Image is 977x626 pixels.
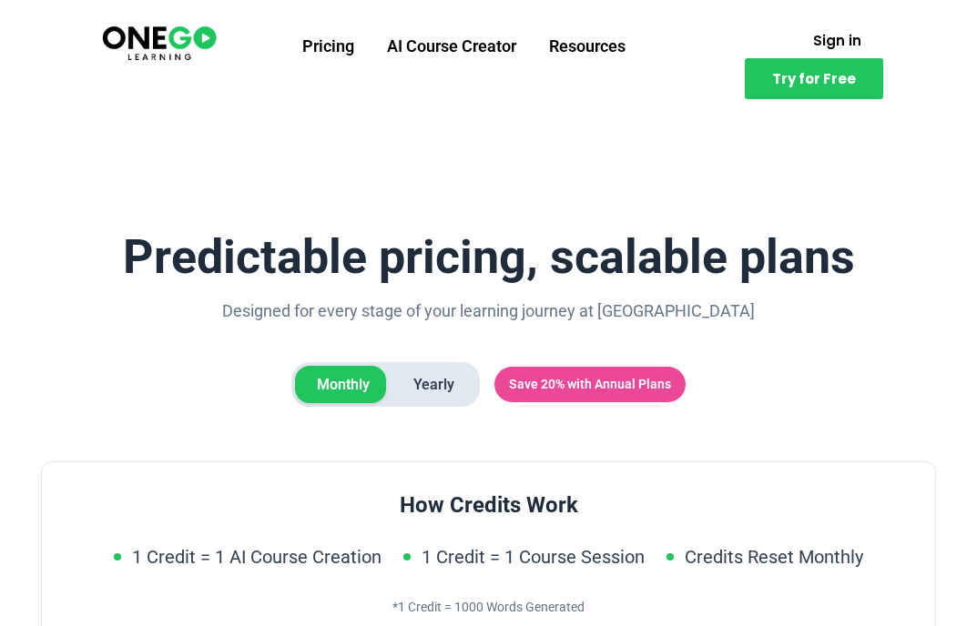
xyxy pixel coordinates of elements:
p: Designed for every stage of your learning journey at [GEOGRAPHIC_DATA] [193,298,785,326]
span: Yearly [392,366,476,404]
h1: Predictable pricing, scalable plans [41,231,936,283]
h3: How Credits Work [71,491,906,520]
span: 1 Credit = 1 Course Session [422,542,645,571]
span: Save 20% with Annual Plans [494,367,686,401]
a: AI Course Creator [371,23,533,70]
span: Credits Reset Monthly [685,542,863,571]
span: Monthly [295,366,392,404]
a: Resources [533,23,642,70]
span: Try for Free [772,72,856,86]
div: *1 Credit = 1000 Words Generated [71,597,906,617]
a: Try for Free [745,58,883,99]
span: Sign in [813,34,861,47]
span: 1 Credit = 1 AI Course Creation [132,542,382,571]
a: Sign in [791,23,883,58]
a: Pricing [286,23,371,70]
